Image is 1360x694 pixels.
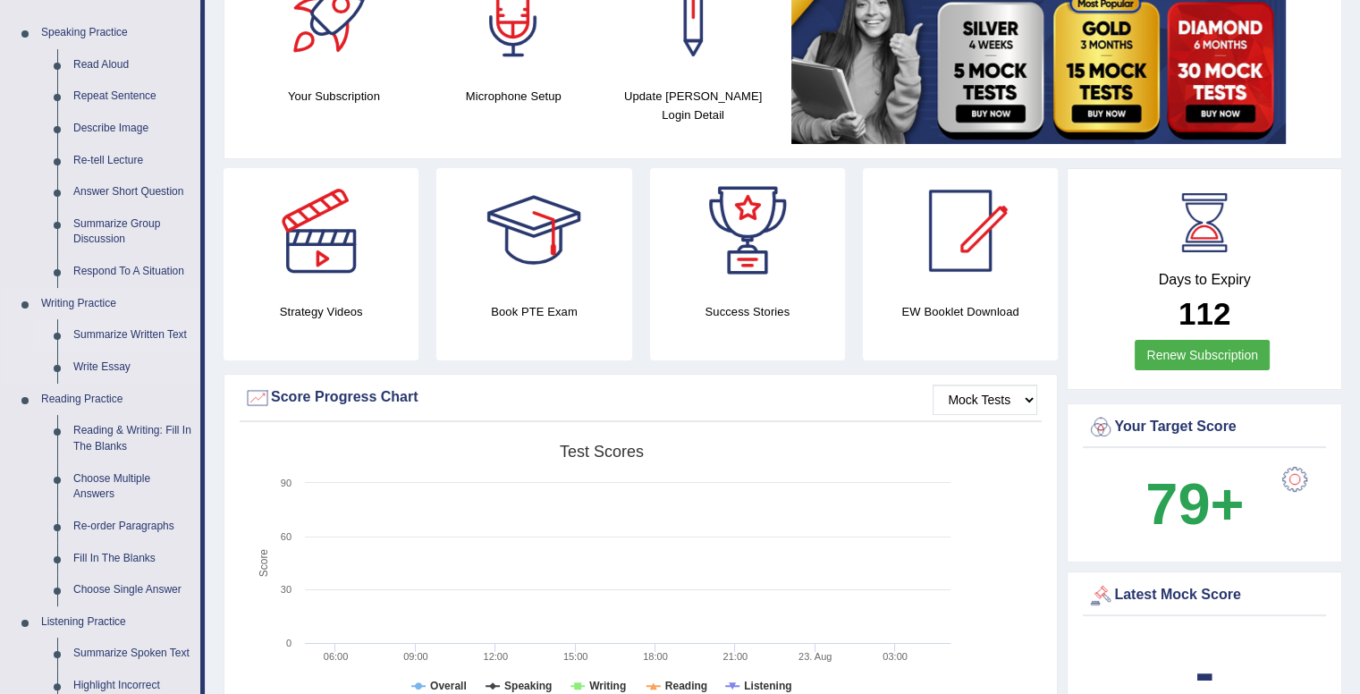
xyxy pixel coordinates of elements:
[65,49,200,81] a: Read Aloud
[65,574,200,606] a: Choose Single Answer
[403,651,428,662] text: 09:00
[883,651,908,662] text: 03:00
[65,351,200,384] a: Write Essay
[1178,296,1230,331] b: 112
[33,288,200,320] a: Writing Practice
[1087,582,1322,609] div: Latest Mock Score
[65,80,200,113] a: Repeat Sentence
[436,302,631,321] h4: Book PTE Exam
[33,17,200,49] a: Speaking Practice
[65,543,200,575] a: Fill In The Blanks
[286,638,291,648] text: 0
[430,680,467,692] tspan: Overall
[281,531,291,542] text: 60
[563,651,588,662] text: 15:00
[863,302,1058,321] h4: EW Booklet Download
[65,256,200,288] a: Respond To A Situation
[244,385,1037,411] div: Score Progress Chart
[33,384,200,416] a: Reading Practice
[483,651,508,662] text: 12:00
[65,511,200,543] a: Re-order Paragraphs
[324,651,349,662] text: 06:00
[723,651,748,662] text: 21:00
[504,680,552,692] tspan: Speaking
[643,651,668,662] text: 18:00
[65,208,200,256] a: Summarize Group Discussion
[65,176,200,208] a: Answer Short Question
[589,680,626,692] tspan: Writing
[65,415,200,462] a: Reading & Writing: Fill In The Blanks
[1145,471,1244,537] b: 79+
[665,680,707,692] tspan: Reading
[65,319,200,351] a: Summarize Written Text
[281,478,291,488] text: 90
[650,302,845,321] h4: Success Stories
[33,606,200,639] a: Listening Practice
[1087,414,1322,441] div: Your Target Score
[1087,272,1322,288] h4: Days to Expiry
[744,680,791,692] tspan: Listening
[798,651,832,662] tspan: 23. Aug
[281,584,291,595] text: 30
[258,549,270,578] tspan: Score
[65,638,200,670] a: Summarize Spoken Text
[1135,340,1270,370] a: Renew Subscription
[433,87,595,106] h4: Microphone Setup
[253,87,415,106] h4: Your Subscription
[65,145,200,177] a: Re-tell Lecture
[65,463,200,511] a: Choose Multiple Answers
[612,87,774,124] h4: Update [PERSON_NAME] Login Detail
[560,443,644,461] tspan: Test scores
[65,113,200,145] a: Describe Image
[224,302,418,321] h4: Strategy Videos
